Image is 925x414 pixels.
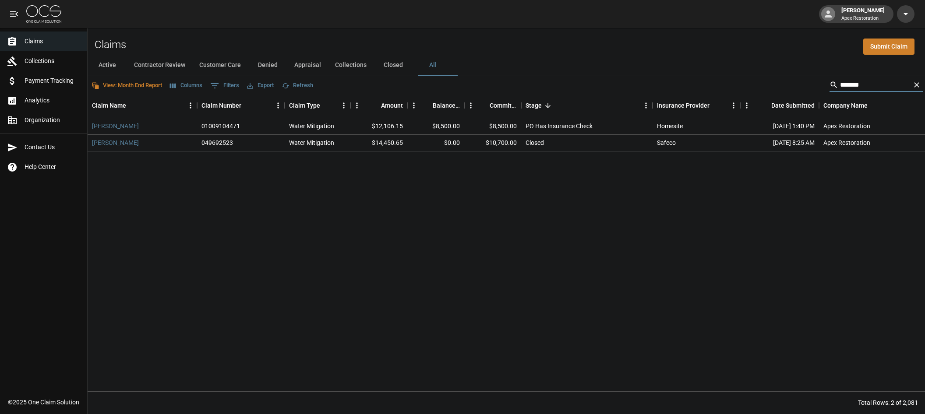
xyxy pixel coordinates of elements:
div: Amount [350,93,407,118]
button: Sort [126,99,138,112]
div: PO Has Insurance Check [526,122,593,130]
div: $8,500.00 [407,118,464,135]
button: Menu [184,99,197,112]
button: Menu [740,99,753,112]
div: Total Rows: 2 of 2,081 [858,398,918,407]
div: Claim Type [285,93,350,118]
div: [DATE] 8:25 AM [740,135,819,151]
div: Date Submitted [771,93,815,118]
div: 01009104471 [201,122,240,130]
div: $8,500.00 [464,118,521,135]
div: Amount [381,93,403,118]
button: Denied [248,55,287,76]
div: $10,700.00 [464,135,521,151]
h2: Claims [95,39,126,51]
button: Contractor Review [127,55,192,76]
button: All [413,55,452,76]
div: Claim Number [201,93,241,118]
div: $14,450.65 [350,135,407,151]
button: Export [245,79,276,92]
div: Committed Amount [490,93,517,118]
div: $12,106.15 [350,118,407,135]
div: Homesite [657,122,683,130]
button: Sort [241,99,254,112]
div: Water Mitigation [289,138,334,147]
button: open drawer [5,5,23,23]
div: [PERSON_NAME] [838,6,888,22]
div: Date Submitted [740,93,819,118]
button: Sort [369,99,381,112]
span: Claims [25,37,80,46]
div: Stage [521,93,653,118]
div: Insurance Provider [653,93,740,118]
button: Menu [350,99,364,112]
button: Clear [910,78,923,91]
div: Claim Name [88,93,197,118]
a: [PERSON_NAME] [92,138,139,147]
div: Closed [526,138,544,147]
span: Help Center [25,162,80,172]
span: Contact Us [25,143,80,152]
button: Menu [639,99,653,112]
div: Balance Due [407,93,464,118]
span: Analytics [25,96,80,105]
button: View: Month End Report [89,79,164,92]
button: Customer Care [192,55,248,76]
span: Collections [25,56,80,66]
div: Water Mitigation [289,122,334,130]
span: Organization [25,116,80,125]
button: Sort [542,99,554,112]
div: Claim Type [289,93,320,118]
a: [PERSON_NAME] [92,122,139,130]
button: Menu [272,99,285,112]
button: Menu [727,99,740,112]
div: © 2025 One Claim Solution [8,398,79,407]
div: 049692523 [201,138,233,147]
div: Apex Restoration [823,138,870,147]
button: Sort [868,99,880,112]
button: Menu [337,99,350,112]
img: ocs-logo-white-transparent.png [26,5,61,23]
div: Claim Number [197,93,285,118]
button: Sort [420,99,433,112]
button: Collections [328,55,374,76]
button: Sort [759,99,771,112]
div: $0.00 [407,135,464,151]
button: Appraisal [287,55,328,76]
div: Committed Amount [464,93,521,118]
div: [DATE] 1:40 PM [740,118,819,135]
button: Closed [374,55,413,76]
button: Refresh [279,79,315,92]
button: Show filters [208,79,241,93]
div: Insurance Provider [657,93,710,118]
div: dynamic tabs [88,55,925,76]
span: Payment Tracking [25,76,80,85]
a: Submit Claim [863,39,914,55]
div: Apex Restoration [823,122,870,130]
div: Safeco [657,138,676,147]
button: Sort [710,99,722,112]
button: Menu [407,99,420,112]
div: Claim Name [92,93,126,118]
button: Select columns [168,79,205,92]
p: Apex Restoration [841,15,885,22]
button: Menu [464,99,477,112]
button: Active [88,55,127,76]
div: Search [830,78,923,94]
div: Balance Due [433,93,460,118]
button: Sort [477,99,490,112]
button: Sort [320,99,332,112]
div: Company Name [823,93,868,118]
div: Stage [526,93,542,118]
